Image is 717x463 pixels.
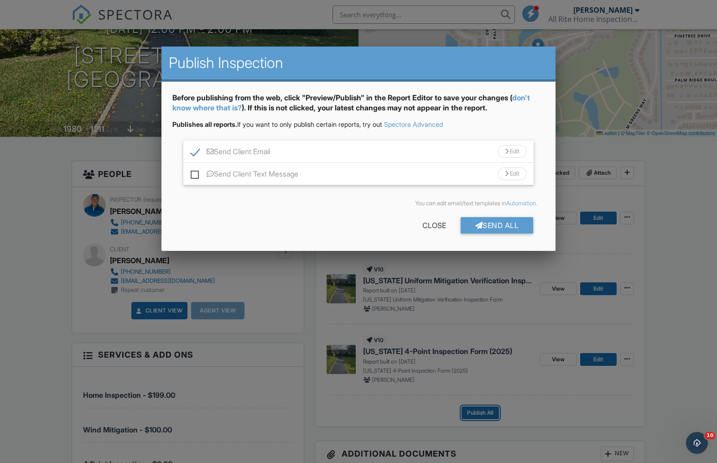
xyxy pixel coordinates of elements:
div: Edit [498,167,527,180]
strong: Publishes all reports. [172,120,237,128]
div: Before publishing from the web, click "Preview/Publish" in the Report Editor to save your changes... [172,93,545,120]
a: Automation [506,200,536,207]
div: Edit [498,145,527,158]
span: 10 [705,432,715,439]
div: You can edit email/text templates in . [180,200,538,207]
label: Send Client Email [191,147,270,159]
iframe: Intercom live chat [686,432,708,454]
label: Send Client Text Message [191,170,298,181]
h2: Publish Inspection [169,54,549,72]
a: don't know where that is? [172,93,530,112]
span: If you want to only publish certain reports, try out [172,120,382,128]
a: Spectora Advanced [384,120,443,128]
div: Close [408,217,461,234]
div: Send All [461,217,534,234]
